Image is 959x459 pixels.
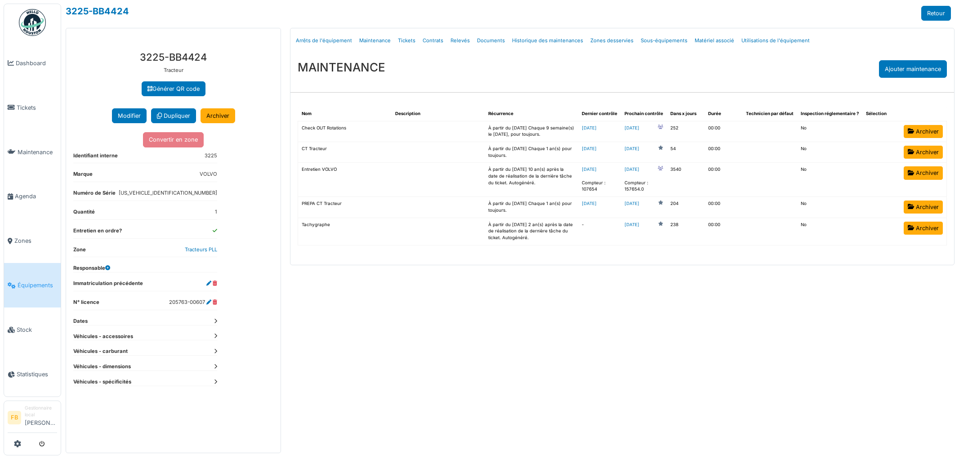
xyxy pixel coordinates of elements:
td: PREPA CT Tracteur [298,197,392,218]
span: translation missing: fr.shared.no [801,125,807,130]
a: FB Gestionnaire local[PERSON_NAME] [8,405,57,433]
th: Inspection réglementaire ? [797,107,862,121]
a: Tickets [394,30,419,51]
dt: Zone [73,246,86,257]
th: Description [392,107,485,121]
dd: VOLVO [200,170,217,178]
a: Stock [4,307,61,352]
button: Modifier [112,108,147,123]
a: Historique des maintenances [508,30,587,51]
a: Générer QR code [142,81,205,96]
td: 00:00 [705,197,742,218]
dt: Dates [73,317,217,325]
a: Matériel associé [691,30,738,51]
a: Archiver [904,125,943,138]
td: Tachygraphe [298,218,392,245]
a: Archiver [904,201,943,214]
td: 54 [667,142,705,163]
td: 204 [667,197,705,218]
td: 00:00 [705,121,742,142]
td: CT Tracteur [298,142,392,163]
a: [DATE] [582,125,597,130]
td: Check OUT Rotations [298,121,392,142]
a: Arrêts de l'équipement [292,30,356,51]
td: Compteur : 107654 [578,163,621,197]
a: Maintenance [4,130,61,174]
th: Récurrence [485,107,578,121]
th: Technicien par défaut [742,107,797,121]
a: 3225-BB4424 [66,6,129,17]
li: [PERSON_NAME] [25,405,57,431]
dt: Entretien en ordre? [73,227,122,238]
dt: Véhicules - dimensions [73,363,217,370]
a: Maintenance [356,30,394,51]
span: Équipements [18,281,57,290]
span: translation missing: fr.shared.no [801,222,807,227]
a: [DATE] [582,201,597,206]
a: Relevés [447,30,473,51]
dd: 205763-00607 [169,299,217,306]
h3: 3225-BB4424 [73,51,273,63]
dd: 3225 [205,152,217,160]
a: Équipements [4,263,61,307]
td: À partir du [DATE] Chaque 1 an(s) pour toujours. [485,197,578,218]
td: 238 [667,218,705,245]
dd: [US_VEHICLE_IDENTIFICATION_NUMBER] [119,189,217,197]
span: translation missing: fr.shared.no [801,146,807,151]
a: Agenda [4,174,61,219]
th: Dans x jours [667,107,705,121]
th: Sélection [862,107,900,121]
a: Tracteurs PLL [185,246,217,253]
span: Statistiques [17,370,57,379]
dd: 1 [215,208,217,216]
a: Zones desservies [587,30,637,51]
td: À partir du [DATE] Chaque 9 semaine(s) le [DATE], pour toujours. [485,121,578,142]
td: 00:00 [705,218,742,245]
td: 252 [667,121,705,142]
li: FB [8,411,21,424]
td: Entretien VOLVO [298,163,392,197]
a: [DATE] [582,167,597,172]
span: Dashboard [16,59,57,67]
td: 00:00 [705,163,742,197]
dt: Véhicules - carburant [73,348,217,355]
th: Durée [705,107,742,121]
a: Archiver [904,146,943,159]
h3: MAINTENANCE [298,60,385,74]
span: translation missing: fr.shared.no [801,201,807,206]
a: Statistiques [4,352,61,397]
a: Archiver [201,108,235,123]
dt: Identifiant interne [73,152,118,163]
div: Ajouter maintenance [879,60,947,78]
dt: Véhicules - spécificités [73,378,217,386]
a: [DATE] [624,222,639,228]
th: Dernier contrôle [578,107,621,121]
a: Utilisations de l'équipement [738,30,813,51]
span: translation missing: fr.shared.no [801,167,807,172]
dt: Véhicules - accessoires [73,333,217,340]
span: Maintenance [18,148,57,156]
p: Tracteur [73,67,273,74]
dt: N° licence [73,299,99,310]
span: Zones [14,236,57,245]
td: À partir du [DATE] 10 an(s) après la date de réalisation de la dernière tâche du ticket. Autogénéré. [485,163,578,197]
a: Zones [4,219,61,263]
a: Dashboard [4,41,61,85]
td: - [578,218,621,245]
dt: Quantité [73,208,95,219]
a: [DATE] [582,146,597,151]
td: 00:00 [705,142,742,163]
th: Nom [298,107,392,121]
dt: Marque [73,170,93,182]
dt: Numéro de Série [73,189,116,201]
a: [DATE] [624,201,639,207]
a: Sous-équipements [637,30,691,51]
dt: Responsable [73,264,110,272]
a: Archiver [904,222,943,235]
a: Tickets [4,85,61,130]
a: Retour [921,6,951,21]
span: Tickets [17,103,57,112]
dt: Immatriculation précédente [73,280,143,291]
img: Badge_color-CXgf-gQk.svg [19,9,46,36]
a: Archiver [904,166,943,179]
